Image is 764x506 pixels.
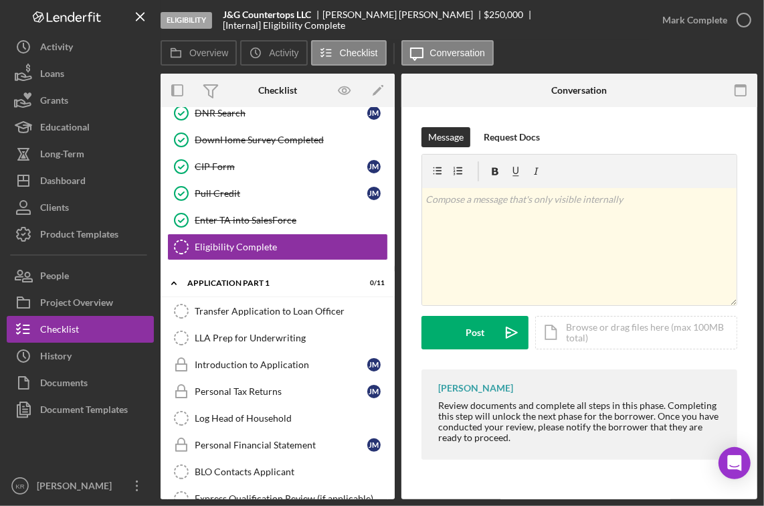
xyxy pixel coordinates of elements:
[7,262,154,289] button: People
[367,106,381,120] div: J M
[7,33,154,60] button: Activity
[195,467,387,477] div: BLO Contacts Applicant
[477,127,547,147] button: Request Docs
[7,221,154,248] button: Product Templates
[7,194,154,221] button: Clients
[421,316,529,349] button: Post
[258,85,297,96] div: Checklist
[484,9,524,20] span: $250,000
[167,126,388,153] a: DownHome Survey Completed
[40,114,90,144] div: Educational
[551,85,607,96] div: Conversation
[40,316,79,346] div: Checklist
[40,221,118,251] div: Product Templates
[15,483,24,490] text: KR
[167,432,388,458] a: Personal Financial StatementJM
[322,9,484,20] div: [PERSON_NAME] [PERSON_NAME]
[7,396,154,423] button: Document Templates
[195,108,367,118] div: DNR Search
[195,413,387,424] div: Log Head of Household
[428,127,464,147] div: Message
[40,262,69,292] div: People
[195,493,387,504] div: Express Qualification Review (if applicable)
[662,7,727,33] div: Mark Complete
[719,447,751,479] div: Open Intercom Messenger
[7,316,154,343] button: Checklist
[167,180,388,207] a: Pull CreditJM
[40,87,68,117] div: Grants
[195,359,367,370] div: Introduction to Application
[7,141,154,167] button: Long-Term
[195,440,367,450] div: Personal Financial Statement
[361,279,385,287] div: 0 / 11
[33,473,120,503] div: [PERSON_NAME]
[7,369,154,396] button: Documents
[7,473,154,499] button: KR[PERSON_NAME]
[438,383,513,394] div: [PERSON_NAME]
[167,458,388,485] a: BLO Contacts Applicant
[195,386,367,397] div: Personal Tax Returns
[167,298,388,325] a: Transfer Application to Loan Officer
[401,40,494,66] button: Conversation
[649,7,757,33] button: Mark Complete
[189,48,228,58] label: Overview
[40,33,73,64] div: Activity
[167,378,388,405] a: Personal Tax ReturnsJM
[167,153,388,180] a: CIP FormJM
[269,48,298,58] label: Activity
[7,343,154,369] button: History
[367,385,381,398] div: J M
[421,127,470,147] button: Message
[40,343,72,373] div: History
[195,188,367,199] div: Pull Credit
[367,187,381,200] div: J M
[223,9,311,20] b: J&G Countertops LLC
[40,194,69,224] div: Clients
[195,215,387,226] div: Enter TA into SalesForce
[7,87,154,114] button: Grants
[223,20,345,31] div: [Internal] Eligibility Complete
[40,60,64,90] div: Loans
[167,100,388,126] a: DNR SearchJM
[195,161,367,172] div: CIP Form
[167,351,388,378] a: Introduction to ApplicationJM
[40,369,88,400] div: Documents
[311,40,387,66] button: Checklist
[7,289,154,316] button: Project Overview
[195,242,387,252] div: Eligibility Complete
[7,167,154,194] button: Dashboard
[367,160,381,173] div: J M
[195,306,387,317] div: Transfer Application to Loan Officer
[40,167,86,197] div: Dashboard
[7,114,154,141] button: Educational
[167,405,388,432] a: Log Head of Household
[40,396,128,426] div: Document Templates
[7,60,154,87] button: Loans
[167,207,388,234] a: Enter TA into SalesForce
[195,333,387,343] div: LLA Prep for Underwriting
[466,316,484,349] div: Post
[367,438,381,452] div: J M
[187,279,351,287] div: Application Part 1
[161,12,212,29] div: Eligibility
[195,135,387,145] div: DownHome Survey Completed
[367,358,381,371] div: J M
[484,127,540,147] div: Request Docs
[40,289,113,319] div: Project Overview
[40,141,84,171] div: Long-Term
[167,325,388,351] a: LLA Prep for Underwriting
[340,48,378,58] label: Checklist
